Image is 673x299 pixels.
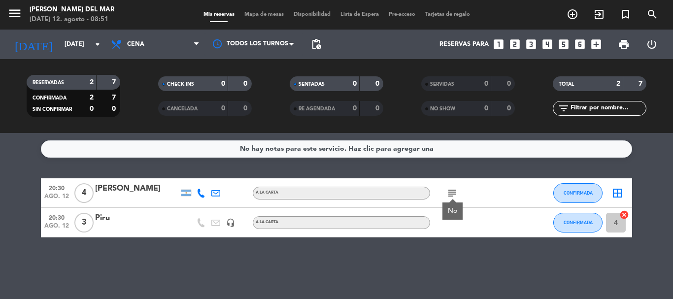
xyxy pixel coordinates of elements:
span: ago. 12 [44,193,69,204]
div: [PERSON_NAME] [95,182,179,195]
i: looks_4 [541,38,554,51]
strong: 7 [639,80,644,87]
span: A LA CARTA [256,220,278,224]
i: looks_3 [525,38,538,51]
span: CONFIRMADA [33,96,67,100]
span: 20:30 [44,182,69,193]
i: search [646,8,658,20]
span: SENTADAS [299,82,325,87]
span: RESERVADAS [33,80,64,85]
strong: 0 [375,80,381,87]
span: 3 [74,213,94,233]
strong: 0 [507,105,513,112]
i: looks_two [508,38,521,51]
span: Tarjetas de regalo [420,12,475,17]
div: Piru [95,212,179,225]
span: Lista de Espera [336,12,384,17]
span: 20:30 [44,211,69,223]
i: border_all [611,187,623,199]
strong: 0 [221,105,225,112]
i: add_circle_outline [567,8,578,20]
i: looks_6 [573,38,586,51]
strong: 2 [90,94,94,101]
strong: 2 [90,79,94,86]
span: pending_actions [310,38,322,50]
i: subject [446,187,458,199]
i: arrow_drop_down [92,38,103,50]
i: looks_one [492,38,505,51]
strong: 0 [112,105,118,112]
strong: 0 [375,105,381,112]
span: Mis reservas [199,12,239,17]
strong: 0 [243,80,249,87]
span: ago. 12 [44,223,69,234]
div: No [448,206,458,216]
i: menu [7,6,22,21]
span: Pre-acceso [384,12,420,17]
span: CANCELADA [167,106,198,111]
span: Reservas para [439,41,489,48]
button: menu [7,6,22,24]
i: headset_mic [226,218,235,227]
strong: 0 [484,105,488,112]
strong: 0 [243,105,249,112]
i: exit_to_app [593,8,605,20]
div: [DATE] 12. agosto - 08:51 [30,15,114,25]
span: TOTAL [559,82,574,87]
span: Mapa de mesas [239,12,289,17]
strong: 2 [616,80,620,87]
span: RE AGENDADA [299,106,335,111]
span: SERVIDAS [430,82,454,87]
div: No hay notas para este servicio. Haz clic para agregar una [240,143,434,155]
span: Cena [127,41,144,48]
div: [PERSON_NAME] del Mar [30,5,114,15]
span: CHECK INS [167,82,194,87]
strong: 0 [507,80,513,87]
i: [DATE] [7,33,60,55]
span: CONFIRMADA [564,220,593,225]
i: filter_list [558,102,570,114]
div: LOG OUT [638,30,666,59]
i: power_settings_new [646,38,658,50]
span: NO SHOW [430,106,455,111]
strong: 0 [353,80,357,87]
span: Disponibilidad [289,12,336,17]
i: add_box [590,38,603,51]
i: turned_in_not [620,8,632,20]
span: print [618,38,630,50]
i: looks_5 [557,38,570,51]
button: CONFIRMADA [553,213,603,233]
button: CONFIRMADA [553,183,603,203]
span: A LA CARTA [256,191,278,195]
input: Filtrar por nombre... [570,103,646,114]
span: SIN CONFIRMAR [33,107,72,112]
span: 4 [74,183,94,203]
strong: 7 [112,79,118,86]
strong: 0 [90,105,94,112]
strong: 0 [484,80,488,87]
span: CONFIRMADA [564,190,593,196]
strong: 0 [353,105,357,112]
i: cancel [619,210,629,220]
strong: 7 [112,94,118,101]
strong: 0 [221,80,225,87]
